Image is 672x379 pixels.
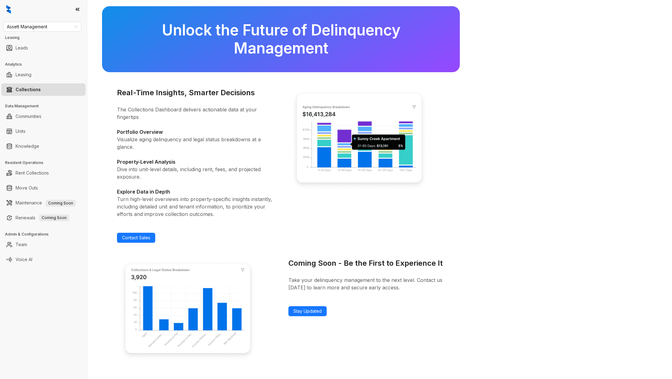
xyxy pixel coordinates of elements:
[1,167,86,179] li: Rent Collections
[16,83,41,96] a: Collections
[16,125,26,138] a: Units
[16,167,49,179] a: Rent Collections
[117,21,445,57] h2: Unlock the Future of Delinquency Management
[39,214,69,221] span: Coming Soon
[16,140,39,152] a: Knowledge
[117,128,273,136] h4: Portfolio Overview
[293,308,322,315] span: Stay Updated
[16,253,32,266] a: Voice AI
[16,238,27,251] a: Team
[1,182,86,194] li: Move Outs
[117,258,259,363] img: Coming Soon - Be the First to Experience It
[1,238,86,251] li: Team
[16,182,38,194] a: Move Outs
[288,258,445,269] h3: Coming Soon - Be the First to Experience It
[288,306,327,316] a: Stay Updated
[7,22,77,31] span: Assett Management
[288,87,430,193] img: Real-Time Insights, Smarter Decisions
[117,136,273,151] p: Visualize aging delinquency and legal status breakdowns at a glance.
[117,233,155,243] a: Contact Sales
[5,232,87,237] h3: Admin & Configurations
[16,110,41,123] a: Communities
[1,42,86,54] li: Leads
[1,68,86,81] li: Leasing
[117,106,273,121] p: The Collections Dashboard delivers actionable data at your fingertips
[16,212,69,224] a: RenewalsComing Soon
[117,87,273,98] h3: Real-Time Insights, Smarter Decisions
[1,125,86,138] li: Units
[117,166,273,180] p: Dive into unit-level details, including rent, fees, and projected exposure.
[16,42,28,54] a: Leads
[117,158,273,166] h4: Property-Level Analysis
[5,160,87,166] h3: Resident Operations
[5,103,87,109] h3: Data Management
[5,62,87,67] h3: Analytics
[46,200,76,207] span: Coming Soon
[16,68,31,81] a: Leasing
[6,5,11,14] img: logo
[117,195,273,218] p: Turn high-level overviews into property-specific insights instantly, including detailed unit and ...
[1,140,86,152] li: Knowledge
[1,197,86,209] li: Maintenance
[5,35,87,40] h3: Leasing
[1,110,86,123] li: Communities
[117,188,273,195] h4: Explore Data in Depth
[288,276,445,291] p: Take your delinquency management to the next level. Contact us [DATE] to learn more and secure ea...
[1,83,86,96] li: Collections
[1,253,86,266] li: Voice AI
[1,212,86,224] li: Renewals
[122,234,150,241] span: Contact Sales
